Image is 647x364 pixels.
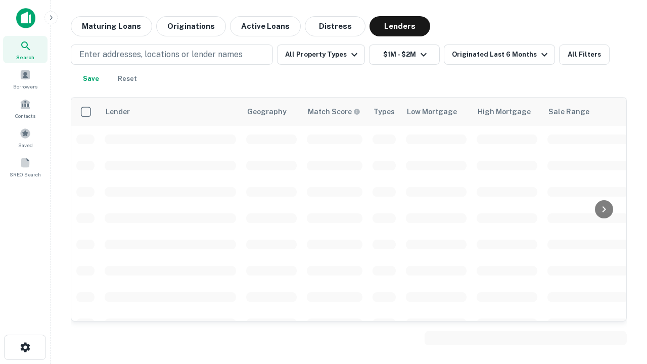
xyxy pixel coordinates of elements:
div: Types [374,106,395,118]
img: capitalize-icon.png [16,8,35,28]
span: SREO Search [10,170,41,178]
div: Geography [247,106,287,118]
th: High Mortgage [472,98,542,126]
th: Low Mortgage [401,98,472,126]
iframe: Chat Widget [596,283,647,332]
button: All Filters [559,44,610,65]
button: Originations [156,16,226,36]
p: Enter addresses, locations or lender names [79,49,243,61]
button: Lenders [369,16,430,36]
span: Search [16,53,34,61]
a: Saved [3,124,48,151]
span: Contacts [15,112,35,120]
a: Search [3,36,48,63]
div: Capitalize uses an advanced AI algorithm to match your search with the best lender. The match sco... [308,106,360,117]
h6: Match Score [308,106,358,117]
div: Low Mortgage [407,106,457,118]
button: Active Loans [230,16,301,36]
th: Capitalize uses an advanced AI algorithm to match your search with the best lender. The match sco... [302,98,367,126]
th: Types [367,98,401,126]
a: Contacts [3,95,48,122]
button: $1M - $2M [369,44,440,65]
span: Saved [18,141,33,149]
span: Borrowers [13,82,37,90]
div: Lender [106,106,130,118]
button: Originated Last 6 Months [444,44,555,65]
div: Originated Last 6 Months [452,49,550,61]
button: Distress [305,16,365,36]
button: Save your search to get updates of matches that match your search criteria. [75,69,107,89]
button: Enter addresses, locations or lender names [71,44,273,65]
a: SREO Search [3,153,48,180]
div: Sale Range [548,106,589,118]
th: Sale Range [542,98,633,126]
div: High Mortgage [478,106,531,118]
button: All Property Types [277,44,365,65]
th: Lender [100,98,241,126]
button: Reset [111,69,144,89]
a: Borrowers [3,65,48,93]
th: Geography [241,98,302,126]
button: Maturing Loans [71,16,152,36]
